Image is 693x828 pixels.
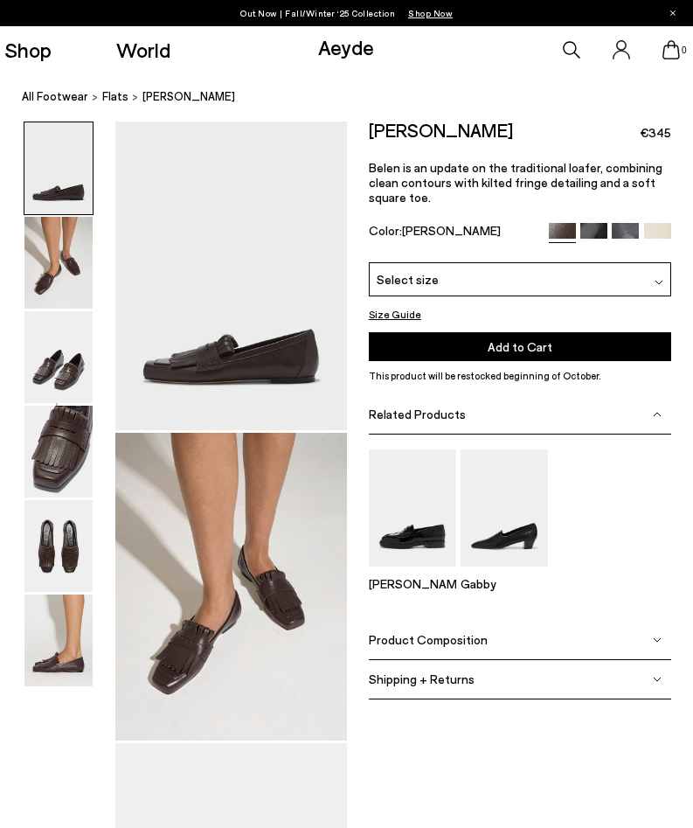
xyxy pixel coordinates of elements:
[369,160,671,205] p: Belen is an update on the traditional loafer, combining clean contours with kilted fringe detaili...
[369,576,456,591] p: [PERSON_NAME]
[369,223,539,243] div: Color:
[680,45,689,55] span: 0
[369,122,513,139] h2: [PERSON_NAME]
[369,449,456,566] img: Leon Loafers
[369,305,421,323] button: Size Guide
[653,636,662,644] img: svg%3E
[24,311,93,403] img: Belen Tassel Loafers - Image 3
[653,675,662,684] img: svg%3E
[318,34,374,59] a: Aeyde
[24,122,93,214] img: Belen Tassel Loafers - Image 1
[116,39,170,60] a: World
[377,270,439,289] span: Select size
[369,407,466,421] span: Related Products
[22,73,693,122] nav: breadcrumb
[4,39,52,60] a: Shop
[408,8,453,18] span: Navigate to /collections/new-in
[369,332,671,361] button: Add to Cart
[488,339,552,354] span: Add to Cart
[369,632,488,647] span: Product Composition
[461,554,548,591] a: Gabby Almond-Toe Loafers Gabby
[102,87,128,106] a: flats
[240,4,453,22] p: Out Now | Fall/Winter ‘25 Collection
[102,89,128,103] span: flats
[655,278,663,287] img: svg%3E
[24,406,93,497] img: Belen Tassel Loafers - Image 4
[369,671,475,686] span: Shipping + Returns
[640,124,671,142] span: €345
[461,576,548,591] p: Gabby
[369,368,671,384] p: This product will be restocked beginning of October.
[461,449,548,566] img: Gabby Almond-Toe Loafers
[22,87,88,106] a: All Footwear
[24,217,93,309] img: Belen Tassel Loafers - Image 2
[402,223,501,238] span: [PERSON_NAME]
[142,87,235,106] span: [PERSON_NAME]
[653,410,662,419] img: svg%3E
[369,554,456,591] a: Leon Loafers [PERSON_NAME]
[24,500,93,592] img: Belen Tassel Loafers - Image 5
[662,40,680,59] a: 0
[24,595,93,686] img: Belen Tassel Loafers - Image 6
